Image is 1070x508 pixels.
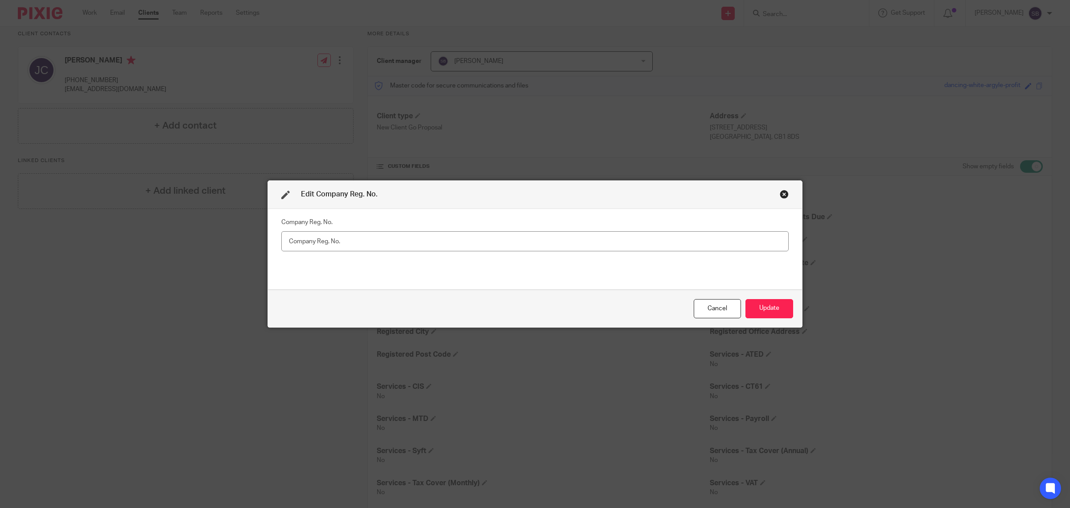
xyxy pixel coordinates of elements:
input: Company Reg. No. [281,231,789,251]
div: Close this dialog window [694,299,741,318]
span: Edit Company Reg. No. [301,191,378,198]
label: Company Reg. No. [281,218,333,227]
div: Close this dialog window [780,190,789,199]
button: Update [745,299,793,318]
